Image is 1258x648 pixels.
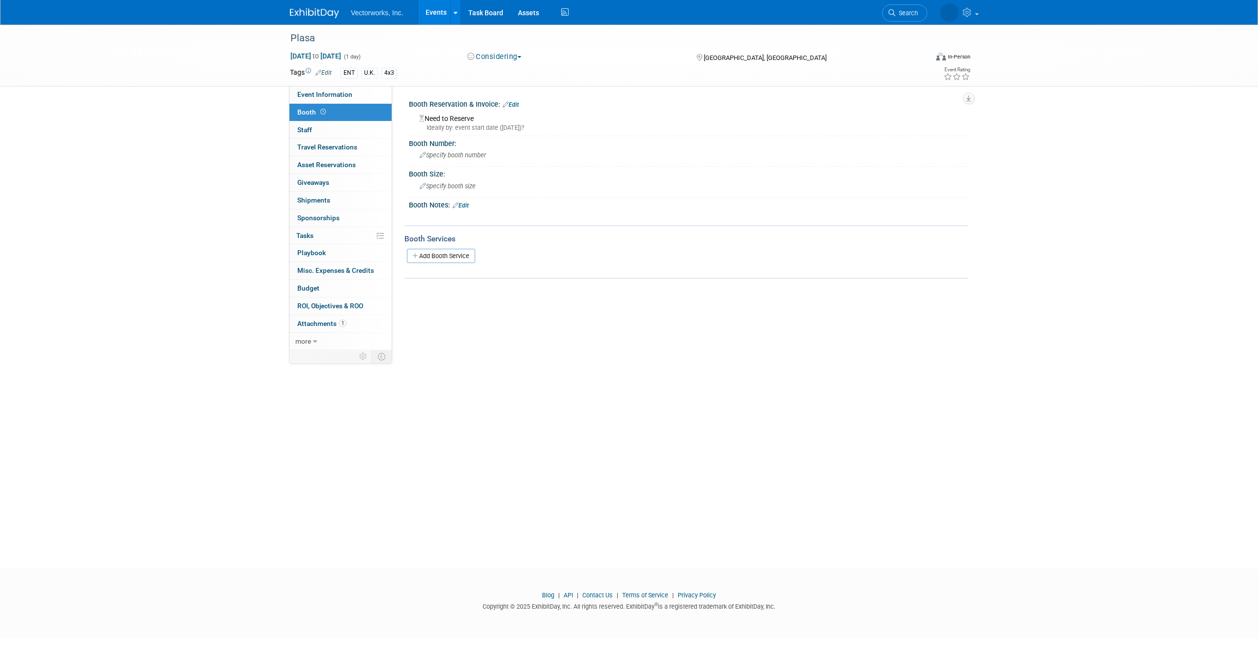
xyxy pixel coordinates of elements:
[287,29,913,47] div: Plasa
[556,591,562,599] span: |
[882,4,927,22] a: Search
[343,54,361,60] span: (1 day)
[297,214,340,222] span: Sponsorships
[655,602,658,607] sup: ®
[339,320,346,327] span: 1
[290,67,332,79] td: Tags
[297,143,357,151] span: Travel Reservations
[289,333,392,350] a: more
[289,315,392,332] a: Attachments1
[297,178,329,186] span: Giveaways
[296,232,314,239] span: Tasks
[564,591,573,599] a: API
[404,234,968,244] div: Booth Services
[704,54,827,61] span: [GEOGRAPHIC_DATA], [GEOGRAPHIC_DATA]
[409,97,968,110] div: Booth Reservation & Invoice:
[297,284,319,292] span: Budget
[622,591,668,599] a: Terms of Service
[290,8,339,18] img: ExhibitDay
[416,111,961,132] div: Need to Reserve
[678,591,716,599] a: Privacy Policy
[297,196,330,204] span: Shipments
[614,591,621,599] span: |
[297,90,352,98] span: Event Information
[289,192,392,209] a: Shipments
[289,297,392,315] a: ROI, Objectives & ROO
[361,68,378,78] div: U.K.
[289,156,392,174] a: Asset Reservations
[297,249,326,257] span: Playbook
[943,67,970,72] div: Event Rating
[409,198,968,210] div: Booth Notes:
[947,53,971,60] div: In-Person
[297,108,328,116] span: Booth
[341,68,358,78] div: ENT
[289,139,392,156] a: Travel Reservations
[409,167,968,179] div: Booth Size:
[297,126,312,134] span: Staff
[574,591,581,599] span: |
[542,591,554,599] a: Blog
[420,182,476,190] span: Specify booth size
[289,86,392,103] a: Event Information
[289,209,392,227] a: Sponsorships
[355,350,372,363] td: Personalize Event Tab Strip
[381,68,397,78] div: 4x3
[289,244,392,262] a: Playbook
[464,52,525,62] button: Considering
[895,9,918,17] span: Search
[869,51,971,66] div: Event Format
[503,101,519,108] a: Edit
[318,108,328,116] span: Booth not reserved yet
[420,151,486,159] span: Specify booth number
[297,266,374,274] span: Misc. Expenses & Credits
[351,9,403,17] span: Vectorworks, Inc.
[315,69,332,76] a: Edit
[289,121,392,139] a: Staff
[407,249,475,263] a: Add Booth Service
[453,202,469,209] a: Edit
[311,52,320,60] span: to
[582,591,613,599] a: Contact Us
[290,52,342,60] span: [DATE] [DATE]
[289,104,392,121] a: Booth
[670,591,676,599] span: |
[289,227,392,244] a: Tasks
[940,3,959,22] img: Tania Arabian
[289,280,392,297] a: Budget
[409,136,968,148] div: Booth Number:
[936,53,946,60] img: Format-Inperson.png
[297,320,346,327] span: Attachments
[289,174,392,191] a: Giveaways
[289,262,392,279] a: Misc. Expenses & Credits
[295,337,311,345] span: more
[419,123,961,132] div: Ideally by: event start date ([DATE])?
[297,302,363,310] span: ROI, Objectives & ROO
[297,161,356,169] span: Asset Reservations
[372,350,392,363] td: Toggle Event Tabs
